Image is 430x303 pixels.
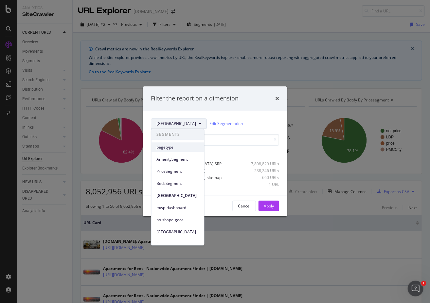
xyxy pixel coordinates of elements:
[157,193,199,199] span: Canada
[157,241,199,247] span: New
[238,203,250,209] div: Cancel
[209,120,243,127] a: Edit Segmentation
[247,182,279,187] div: 1 URL
[421,281,426,286] span: 1
[151,151,279,156] div: Select all data available
[157,169,199,174] span: PriceSegment
[157,144,199,150] span: pagetype
[408,281,423,296] iframe: Intercom live chat
[247,175,279,180] div: 660 URLs
[157,229,199,235] span: NYC
[152,129,204,140] span: SEGMENTS
[259,201,279,211] button: Apply
[157,217,199,223] span: no-shape-geos
[275,94,279,103] div: times
[157,156,199,162] span: AmenitySegment
[143,86,287,216] div: modal
[247,161,279,167] div: 7,808,829 URLs
[151,134,279,146] input: Search
[156,121,196,126] span: Canada
[247,168,279,173] div: 238,246 URLs
[157,205,199,211] span: mwp-dashboard
[232,201,256,211] button: Cancel
[151,94,239,103] div: Filter the report on a dimension
[157,181,199,187] span: BedsSegment
[264,203,274,209] div: Apply
[151,118,207,129] button: [GEOGRAPHIC_DATA]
